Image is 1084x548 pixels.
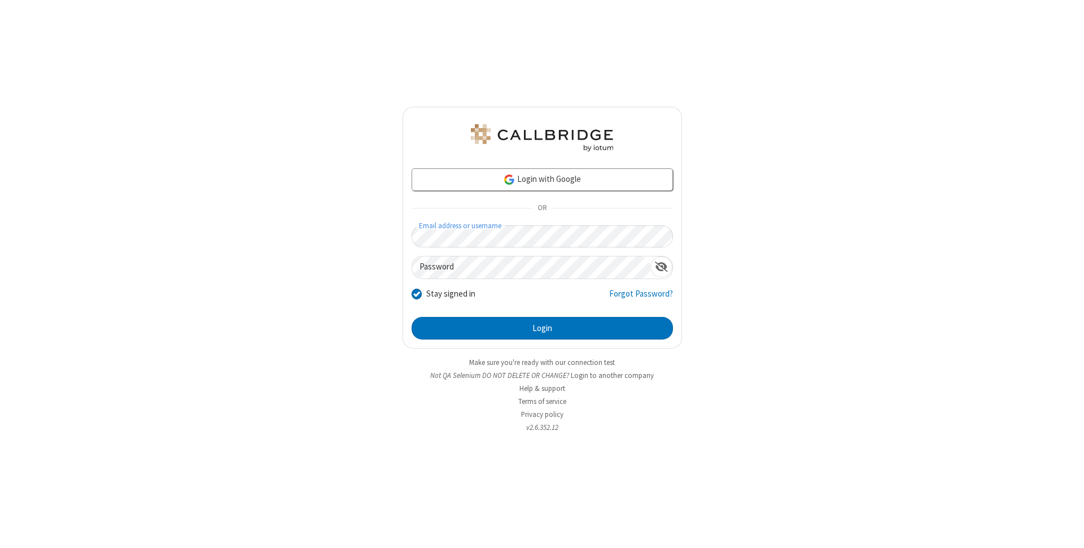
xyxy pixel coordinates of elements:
input: Email address or username [412,225,673,247]
span: OR [533,201,551,216]
a: Privacy policy [521,410,563,419]
li: Not QA Selenium DO NOT DELETE OR CHANGE? [403,370,682,381]
a: Help & support [519,384,565,393]
input: Password [412,256,650,279]
img: QA Selenium DO NOT DELETE OR CHANGE [469,124,615,151]
li: v2.6.352.12 [403,422,682,433]
a: Login with Google [412,168,673,191]
a: Forgot Password? [609,288,673,309]
button: Login to another company [571,370,654,381]
label: Stay signed in [426,288,475,301]
a: Make sure you're ready with our connection test [469,358,615,367]
button: Login [412,317,673,340]
a: Terms of service [518,397,566,406]
img: google-icon.png [503,173,515,186]
div: Show password [650,256,672,277]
